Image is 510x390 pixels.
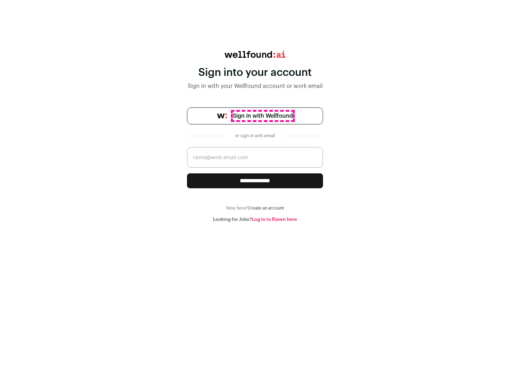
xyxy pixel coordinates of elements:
[233,112,293,120] span: Sign in with Wellfound
[187,217,323,222] div: Looking for Jobs?
[232,133,278,139] div: or sign in with email
[187,107,323,124] a: Sign in with Wellfound
[187,82,323,90] div: Sign in with your Wellfound account or work email
[248,206,284,210] a: Create an account
[225,51,285,58] img: wellfound:ai
[187,66,323,79] div: Sign into your account
[187,205,323,211] div: New here?
[217,113,227,118] img: wellfound-symbol-flush-black-fb3c872781a75f747ccb3a119075da62bfe97bd399995f84a933054e44a575c4.png
[187,147,323,168] input: name@work-email.com
[252,217,297,222] a: Log in to Raven here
